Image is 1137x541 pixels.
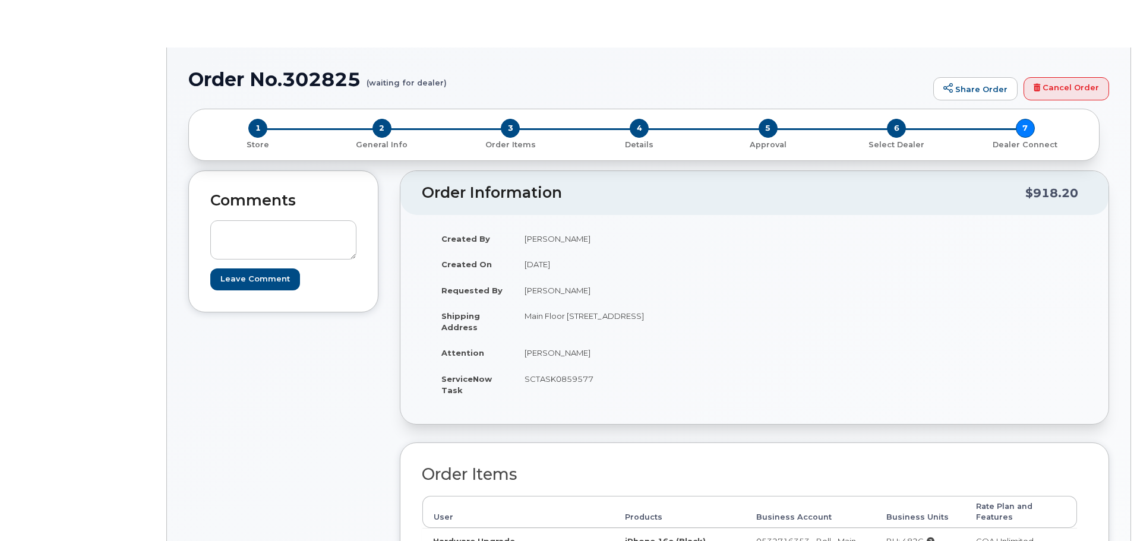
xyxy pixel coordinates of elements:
a: Share Order [933,77,1018,101]
strong: ServiceNow Task [441,374,492,395]
p: Details [580,140,699,150]
strong: Created On [441,260,492,269]
td: [DATE] [514,251,746,277]
h1: Order No.302825 [188,69,927,90]
span: 2 [372,119,391,138]
a: 4 Details [575,138,704,150]
td: [PERSON_NAME] [514,277,746,303]
p: General Info [323,140,442,150]
span: 6 [887,119,906,138]
p: Approval [708,140,828,150]
th: Business Units [876,496,965,529]
p: Store [203,140,313,150]
a: 5 Approval [703,138,832,150]
h2: Comments [210,192,356,209]
th: Products [614,496,746,529]
td: Main Floor [STREET_ADDRESS] [514,303,746,340]
a: 1 Store [198,138,318,150]
p: Order Items [451,140,570,150]
th: User [422,496,614,529]
strong: Shipping Address [441,311,480,332]
div: $918.20 [1025,182,1078,204]
th: Rate Plan and Features [965,496,1077,529]
h2: Order Information [422,185,1025,201]
span: 1 [248,119,267,138]
input: Leave Comment [210,268,300,290]
p: Select Dealer [837,140,956,150]
a: 2 General Info [318,138,447,150]
a: 6 Select Dealer [832,138,961,150]
span: 4 [630,119,649,138]
a: 3 Order Items [446,138,575,150]
h2: Order Items [422,466,1078,483]
span: 5 [759,119,778,138]
strong: Requested By [441,286,503,295]
a: Cancel Order [1024,77,1109,101]
span: 3 [501,119,520,138]
small: (waiting for dealer) [367,69,447,87]
th: Business Account [746,496,876,529]
td: [PERSON_NAME] [514,226,746,252]
td: [PERSON_NAME] [514,340,746,366]
strong: Created By [441,234,490,243]
td: SCTASK0859577 [514,366,746,403]
strong: Attention [441,348,484,357]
